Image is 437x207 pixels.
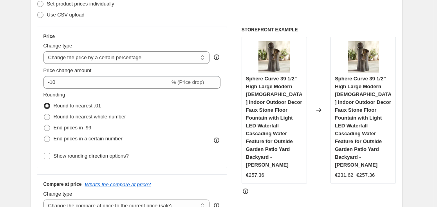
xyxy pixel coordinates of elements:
div: €257.36 [246,171,264,179]
span: End prices in a certain number [54,136,123,142]
h3: Price [43,33,55,40]
span: Use CSV upload [47,12,85,18]
button: What's the compare at price? [85,182,151,187]
img: 81StW4ztMTL_80x.jpg [348,41,379,73]
span: Round to nearest whole number [54,114,126,120]
div: €231.62 [335,171,353,179]
span: Round to nearest .01 [54,103,101,109]
div: help [213,53,220,61]
span: Change type [43,43,72,49]
input: -15 [43,76,170,89]
span: Show rounding direction options? [54,153,129,159]
span: Price change amount [43,67,92,73]
h6: STOREFRONT EXAMPLE [242,27,396,33]
span: Set product prices individually [47,1,114,7]
span: % (Price drop) [172,79,204,85]
h3: Compare at price [43,181,82,187]
span: Rounding [43,92,65,98]
img: 81StW4ztMTL_80x.jpg [258,41,290,73]
span: Change type [43,191,72,197]
strike: €257.36 [356,171,375,179]
span: Sphere Curve 39 1/2" High Large Modern [DEMOGRAPHIC_DATA] Indoor Outdoor Decor Faux Stone Floor F... [246,76,303,168]
span: End prices in .99 [54,125,92,131]
span: Sphere Curve 39 1/2" High Large Modern [DEMOGRAPHIC_DATA] Indoor Outdoor Decor Faux Stone Floor F... [335,76,392,168]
